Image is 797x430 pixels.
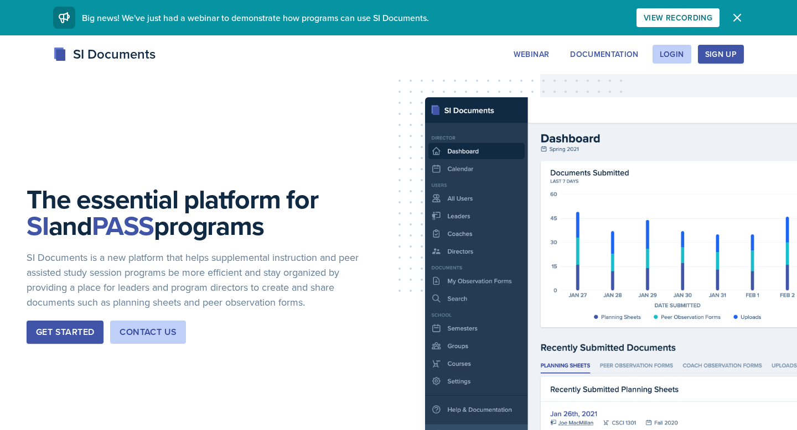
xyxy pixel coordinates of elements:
div: SI Documents [53,44,156,64]
button: Documentation [563,45,646,64]
div: Sign Up [705,50,737,59]
button: View Recording [636,8,720,27]
button: Get Started [27,321,103,344]
button: Login [653,45,691,64]
span: Big news! We've just had a webinar to demonstrate how programs can use SI Documents. [82,12,429,24]
div: Documentation [570,50,639,59]
button: Webinar [506,45,556,64]
button: Sign Up [698,45,744,64]
div: Get Started [36,326,94,339]
div: Contact Us [120,326,177,339]
div: Webinar [514,50,549,59]
div: Login [660,50,684,59]
div: View Recording [644,13,712,22]
button: Contact Us [110,321,186,344]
